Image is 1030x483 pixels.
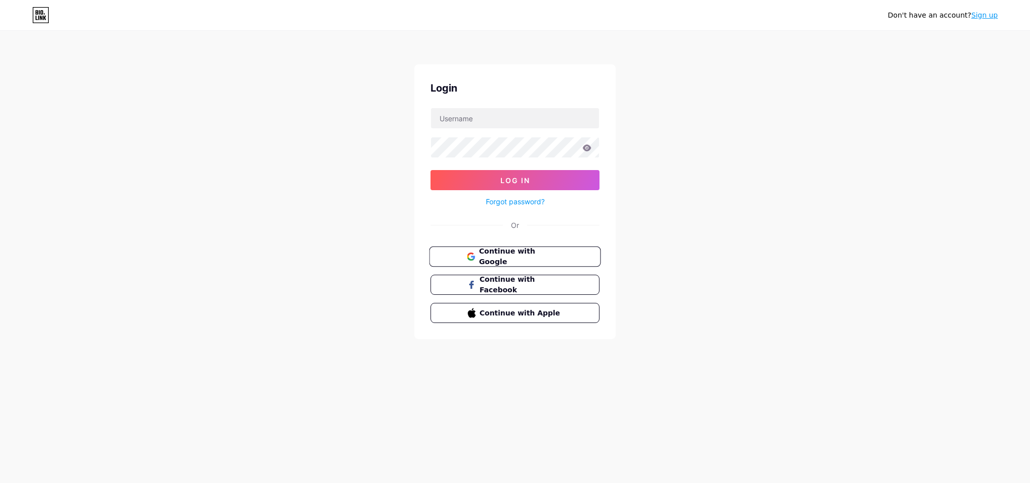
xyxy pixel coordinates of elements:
[431,170,599,190] button: Log In
[431,80,599,96] div: Login
[888,10,998,21] div: Don't have an account?
[429,247,600,267] button: Continue with Google
[511,220,519,230] div: Or
[480,308,563,318] span: Continue with Apple
[431,247,599,267] a: Continue with Google
[431,303,599,323] button: Continue with Apple
[500,176,530,185] span: Log In
[486,196,545,207] a: Forgot password?
[431,108,599,128] input: Username
[431,275,599,295] button: Continue with Facebook
[479,246,563,268] span: Continue with Google
[971,11,998,19] a: Sign up
[480,274,563,295] span: Continue with Facebook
